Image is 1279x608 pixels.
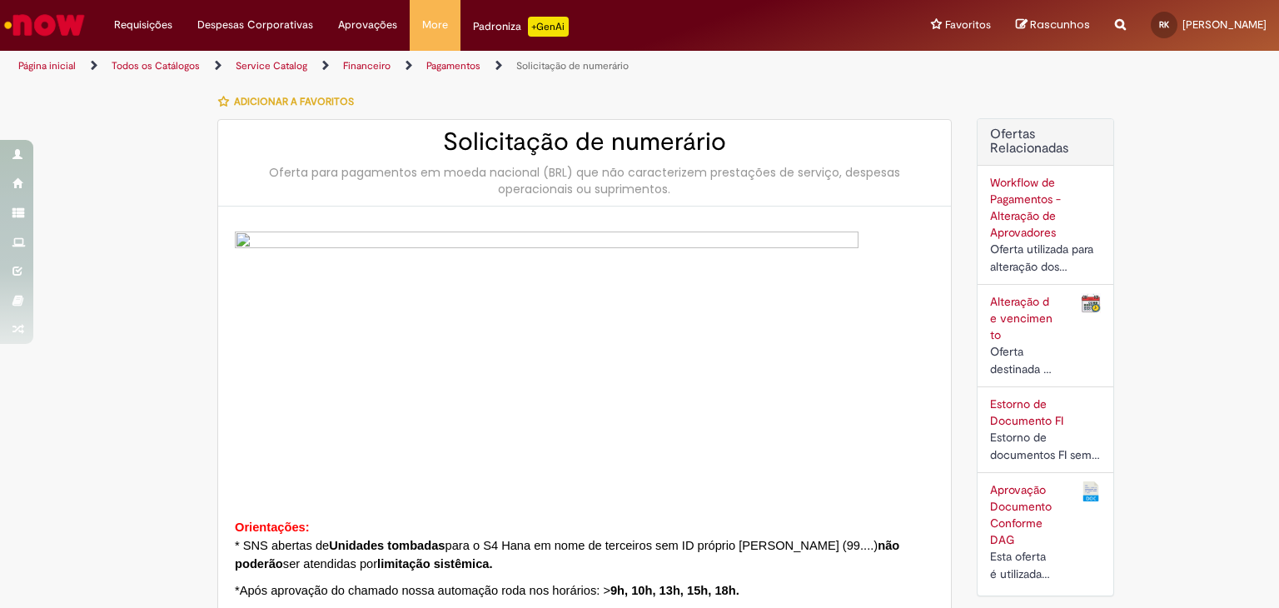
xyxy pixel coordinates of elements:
div: Esta oferta é utilizada para o Campo solicitar a aprovação do documento que esta fora da alçada d... [990,548,1056,583]
span: Favoritos [945,17,991,33]
a: Workflow de Pagamentos - Alteração de Aprovadores [990,175,1061,240]
span: Adicionar a Favoritos [234,95,354,108]
span: Aprovações [338,17,397,33]
a: Estorno de Documento FI [990,396,1063,428]
h2: Ofertas Relacionadas [990,127,1101,157]
span: More [422,17,448,33]
a: Service Catalog [236,59,307,72]
a: Pagamentos [426,59,480,72]
span: RK [1159,19,1169,30]
span: Despesas Corporativas [197,17,313,33]
a: Todos os Catálogos [112,59,200,72]
span: Orientações: [235,521,310,534]
div: Estorno de documentos FI sem partidas compensadas [990,429,1101,464]
span: Rascunhos [1030,17,1090,32]
div: Ofertas Relacionadas [977,118,1114,596]
span: [PERSON_NAME] [1182,17,1267,32]
a: Solicitação de numerário [516,59,629,72]
img: Alteração de vencimento [1081,293,1101,313]
button: Adicionar a Favoritos [217,84,363,119]
ul: Trilhas de página [12,51,840,82]
p: +GenAi [528,17,569,37]
a: Alteração de vencimento [990,294,1053,342]
strong: Unidades tombadas [329,539,445,552]
div: Oferta para pagamentos em moeda nacional (BRL) que não caracterizem prestações de serviço, despes... [235,164,934,197]
strong: não poderão [235,539,899,571]
a: Rascunhos [1016,17,1090,33]
a: Aprovação Documento Conforme DAG [990,482,1052,547]
strong: limitação sistêmica. [377,557,493,571]
span: 9h, 10h, 13h, 15h, 18h. [610,584,739,597]
h2: Solicitação de numerário [235,128,934,156]
span: * SNS abertas de para o S4 Hana em nome de terceiros sem ID próprio [PERSON_NAME] (99....) ser at... [235,539,899,571]
span: *Após aprovação do chamado nossa automação roda nos horários: [235,584,746,597]
img: sys_attachment.do [235,232,858,485]
img: ServiceNow [2,8,87,42]
img: Aprovação Documento Conforme DAG [1081,481,1101,501]
span: > [603,584,610,597]
span: Requisições [114,17,172,33]
div: Padroniza [473,17,569,37]
a: Financeiro [343,59,391,72]
div: Oferta destinada à alteração de data de pagamento [990,343,1056,378]
a: Página inicial [18,59,76,72]
div: Oferta utilizada para alteração dos aprovadores cadastrados no workflow de documentos a pagar. [990,241,1101,276]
